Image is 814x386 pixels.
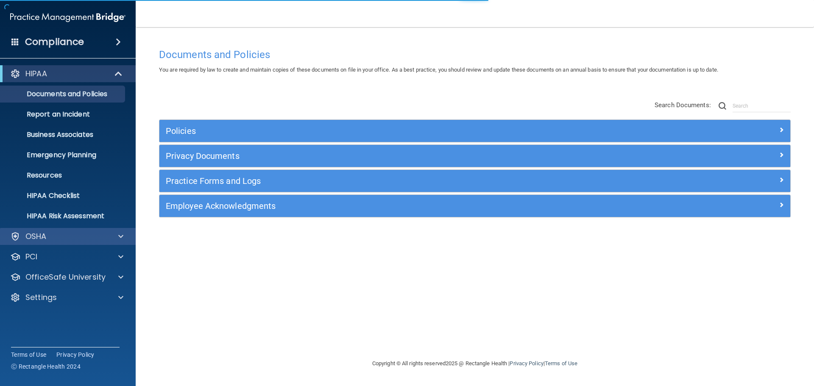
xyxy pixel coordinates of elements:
input: Search [733,100,791,112]
a: Privacy Policy [510,360,543,367]
p: Report an Incident [6,110,121,119]
h5: Practice Forms and Logs [166,176,626,186]
a: Settings [10,292,123,303]
a: OSHA [10,231,123,242]
p: HIPAA Checklist [6,192,121,200]
a: Policies [166,124,784,138]
span: You are required by law to create and maintain copies of these documents on file in your office. ... [159,67,718,73]
a: OfficeSafe University [10,272,123,282]
h5: Privacy Documents [166,151,626,161]
a: Privacy Policy [56,350,95,359]
a: Practice Forms and Logs [166,174,784,188]
h4: Compliance [25,36,84,48]
span: Search Documents: [655,101,711,109]
h5: Policies [166,126,626,136]
p: OSHA [25,231,47,242]
p: PCI [25,252,37,262]
a: PCI [10,252,123,262]
a: HIPAA [10,69,123,79]
a: Privacy Documents [166,149,784,163]
div: Copyright © All rights reserved 2025 @ Rectangle Health | | [320,350,630,377]
p: Resources [6,171,121,180]
p: HIPAA [25,69,47,79]
p: HIPAA Risk Assessment [6,212,121,220]
span: Ⓒ Rectangle Health 2024 [11,362,81,371]
p: Settings [25,292,57,303]
p: Business Associates [6,131,121,139]
p: Emergency Planning [6,151,121,159]
p: Documents and Policies [6,90,121,98]
a: Employee Acknowledgments [166,199,784,213]
img: PMB logo [10,9,125,26]
img: ic-search.3b580494.png [719,102,726,110]
p: OfficeSafe University [25,272,106,282]
a: Terms of Use [545,360,577,367]
h5: Employee Acknowledgments [166,201,626,211]
h4: Documents and Policies [159,49,791,60]
a: Terms of Use [11,350,46,359]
